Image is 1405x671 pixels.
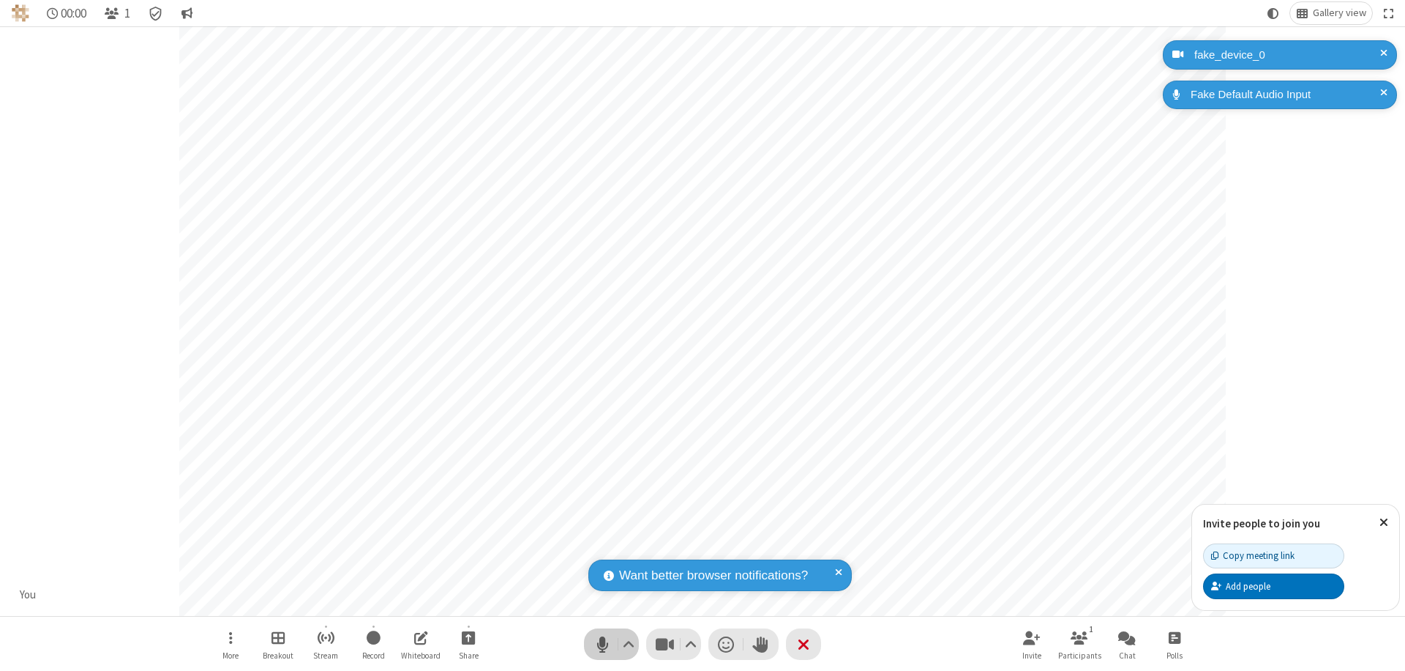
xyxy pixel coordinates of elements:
[98,2,136,24] button: Open participant list
[1211,549,1295,563] div: Copy meeting link
[362,651,385,660] span: Record
[708,629,743,660] button: Send a reaction
[304,623,348,665] button: Start streaming
[12,4,29,22] img: QA Selenium DO NOT DELETE OR CHANGE
[1189,47,1386,64] div: fake_device_0
[743,629,779,660] button: Raise hand
[619,566,808,585] span: Want better browser notifications?
[401,651,441,660] span: Whiteboard
[1022,651,1041,660] span: Invite
[61,7,86,21] span: 00:00
[124,7,130,21] span: 1
[1058,651,1101,660] span: Participants
[399,623,443,665] button: Open shared whiteboard
[1119,651,1136,660] span: Chat
[1010,623,1054,665] button: Invite participants (⌘+Shift+I)
[351,623,395,665] button: Start recording
[681,629,701,660] button: Video setting
[175,2,198,24] button: Conversation
[209,623,252,665] button: Open menu
[1203,544,1344,568] button: Copy meeting link
[142,2,170,24] div: Meeting details Encryption enabled
[1057,623,1101,665] button: Open participant list
[584,629,639,660] button: Mute (⌘+Shift+A)
[619,629,639,660] button: Audio settings
[313,651,338,660] span: Stream
[1378,2,1400,24] button: Fullscreen
[786,629,821,660] button: End or leave meeting
[1368,505,1399,541] button: Close popover
[41,2,93,24] div: Timer
[222,651,239,660] span: More
[1185,86,1386,103] div: Fake Default Audio Input
[15,587,42,604] div: You
[1085,623,1098,636] div: 1
[646,629,701,660] button: Stop video (⌘+Shift+V)
[446,623,490,665] button: Start sharing
[1105,623,1149,665] button: Open chat
[1290,2,1372,24] button: Change layout
[256,623,300,665] button: Manage Breakout Rooms
[1153,623,1196,665] button: Open poll
[1166,651,1183,660] span: Polls
[1313,7,1366,19] span: Gallery view
[459,651,479,660] span: Share
[263,651,293,660] span: Breakout
[1203,516,1320,530] label: Invite people to join you
[1203,574,1344,598] button: Add people
[1262,2,1285,24] button: Using system theme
